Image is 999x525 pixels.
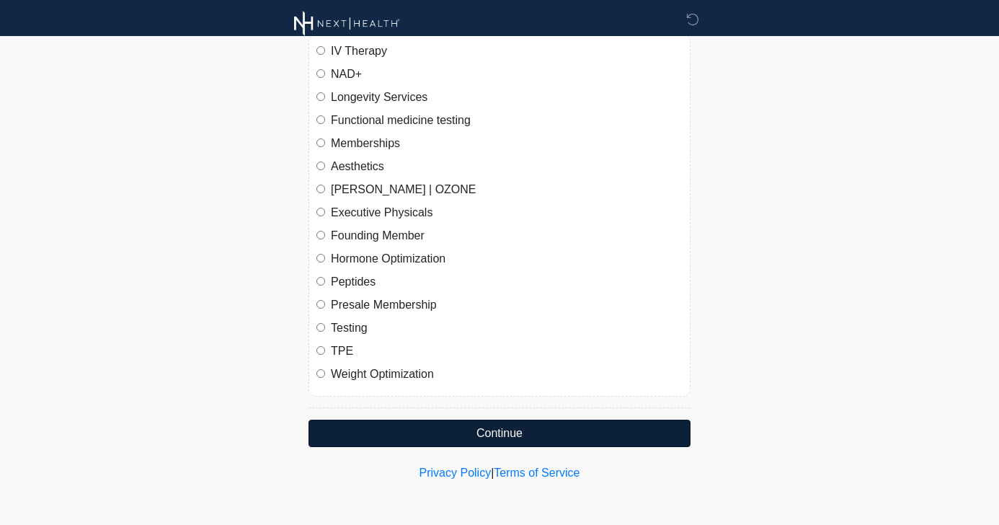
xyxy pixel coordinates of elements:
input: Testing [316,323,325,332]
input: Functional medicine testing [316,115,325,124]
input: Memberships [316,138,325,147]
label: Functional medicine testing [331,112,683,129]
label: Aesthetics [331,158,683,175]
label: IV Therapy [331,43,683,60]
input: Hormone Optimization [316,254,325,262]
label: NAD+ [331,66,683,83]
input: IV Therapy [316,46,325,55]
input: Weight Optimization [316,369,325,378]
label: Memberships [331,135,683,152]
input: Presale Membership [316,300,325,309]
label: Longevity Services [331,89,683,106]
img: Next Health Wellness Logo [294,11,400,36]
input: [PERSON_NAME] | OZONE [316,185,325,193]
input: Aesthetics [316,162,325,170]
input: Peptides [316,277,325,286]
input: Longevity Services [316,92,325,101]
label: Peptides [331,273,683,291]
button: Continue [308,420,691,447]
label: [PERSON_NAME] | OZONE [331,181,683,198]
input: Executive Physicals [316,208,325,216]
label: Weight Optimization [331,366,683,383]
label: Executive Physicals [331,204,683,221]
label: Founding Member [331,227,683,244]
a: Terms of Service [494,467,580,479]
a: Privacy Policy [419,467,492,479]
label: Hormone Optimization [331,250,683,268]
input: Founding Member [316,231,325,239]
input: TPE [316,346,325,355]
label: Testing [331,319,683,337]
label: Presale Membership [331,296,683,314]
label: TPE [331,343,683,360]
input: NAD+ [316,69,325,78]
a: | [491,467,494,479]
